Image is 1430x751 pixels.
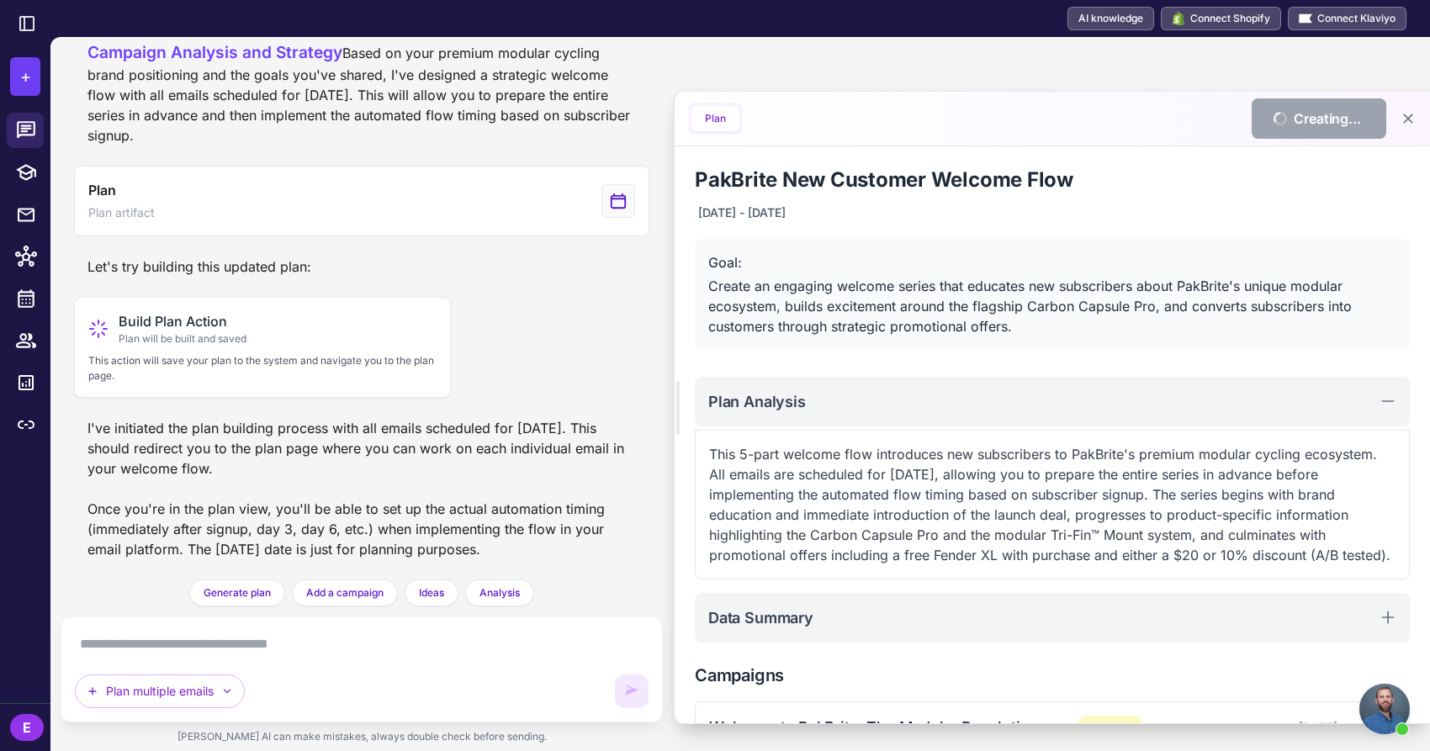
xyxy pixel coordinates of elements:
div: Let's try building this updated plan: [74,250,325,283]
div: Create an engaging welcome series that educates new subscribers about PakBrite's unique modular e... [708,276,1396,336]
p: This action will save your plan to the system and navigate you to the plan page. [88,353,437,383]
span: Generate plan [204,585,271,600]
button: Ideas [405,579,458,606]
div: [DATE] - [DATE] [695,200,789,225]
span: Plan artifact [88,204,155,222]
div: [PERSON_NAME] AI can make mistakes, always double check before sending. [61,722,663,751]
a: AI knowledge [1067,7,1154,30]
h2: Data Summary [708,606,813,629]
span: Analysis [479,585,520,600]
button: Creating... [1252,98,1386,139]
span: Add a campaign [306,585,384,600]
span: Ideas [419,585,444,600]
button: Plan multiple emails [75,674,245,708]
button: View generated Plan [74,166,649,236]
div: I've initiated the plan building process with all emails scheduled for [DATE]. This should redire... [74,411,649,566]
span: Plan [88,180,115,200]
p: This 5-part welcome flow introduces new subscribers to PakBrite's premium modular cycling ecosyst... [709,444,1396,565]
button: Plan [691,106,739,131]
h1: PakBrite New Customer Welcome Flow [695,167,1410,193]
div: Welcome to PakBrite: The Modular Revolution [709,716,1049,738]
button: Generate plan [189,579,285,606]
span: Build Plan Action [119,311,246,331]
button: + [10,57,40,96]
h2: Campaigns [695,663,1410,688]
span: + [20,64,31,89]
h2: Plan Analysis [708,390,806,413]
button: Connect Klaviyo [1288,7,1406,30]
div: Goal: [708,252,1396,272]
span: Creating... [1257,98,1380,139]
a: Open chat [1359,684,1410,734]
button: Analysis [465,579,534,606]
span: awareness [1077,716,1144,739]
button: Connect Shopify [1161,7,1281,30]
span: Connect Shopify [1190,11,1270,26]
span: Campaign Analysis and Strategy [87,42,342,62]
div: E [10,714,44,741]
div: [DATE] [1171,718,1337,737]
span: Connect Klaviyo [1317,11,1396,26]
button: Add a campaign [292,579,398,606]
span: Plan will be built and saved [119,331,246,346]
